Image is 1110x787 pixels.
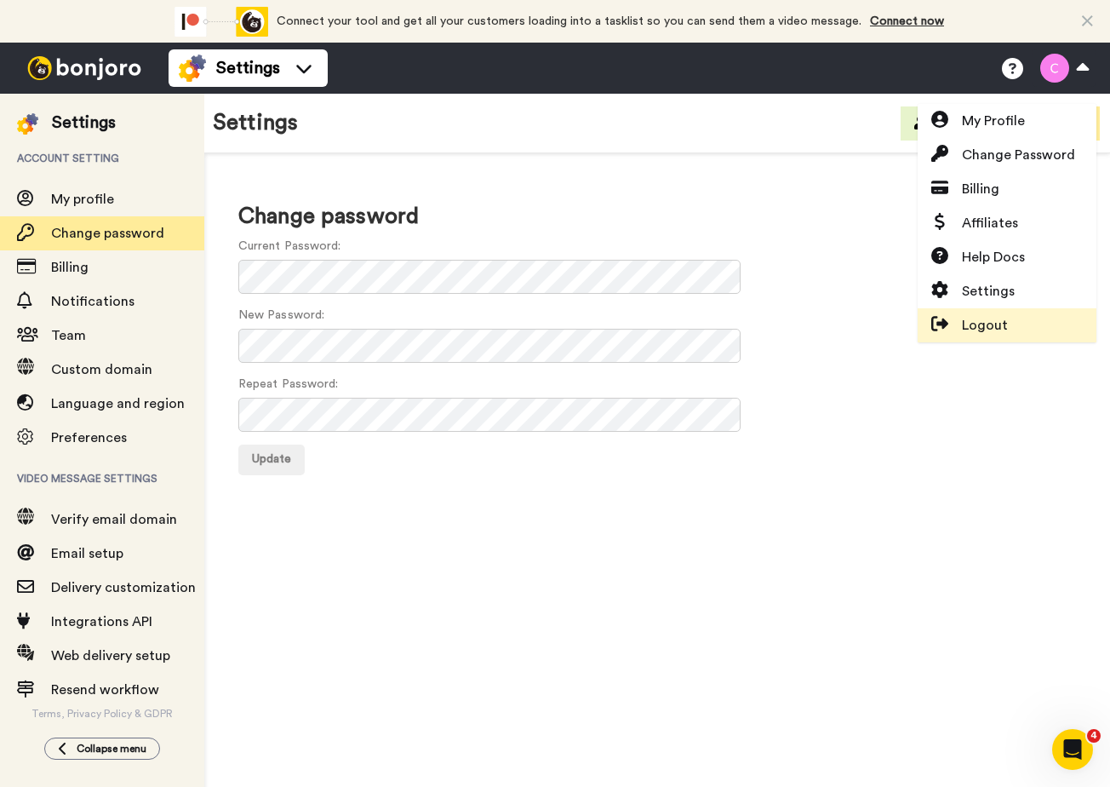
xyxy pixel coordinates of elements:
[179,55,206,82] img: settings-colored.svg
[901,106,984,141] button: Invite
[44,738,160,760] button: Collapse menu
[277,15,861,27] span: Connect your tool and get all your customers loading into a tasklist so you can send them a video...
[962,247,1025,267] span: Help Docs
[918,308,1096,342] a: Logout
[77,742,146,755] span: Collapse menu
[962,145,1075,165] span: Change Password
[918,240,1096,274] a: Help Docs
[252,453,291,465] span: Update
[51,431,127,445] span: Preferences
[918,104,1096,138] a: My Profile
[51,649,170,663] span: Web delivery setup
[238,445,305,475] button: Update
[870,15,944,27] a: Connect now
[918,274,1096,308] a: Settings
[51,261,89,274] span: Billing
[918,206,1096,240] a: Affiliates
[51,397,185,411] span: Language and region
[962,315,1008,336] span: Logout
[51,227,164,240] span: Change password
[51,329,86,342] span: Team
[1052,729,1093,770] iframe: Intercom live chat
[51,192,114,206] span: My profile
[918,172,1096,206] a: Billing
[51,581,196,595] span: Delivery customization
[17,113,38,135] img: settings-colored.svg
[238,238,340,256] label: Current Password:
[962,281,1015,302] span: Settings
[20,56,148,80] img: bj-logo-header-white.svg
[238,307,324,325] label: New Password:
[51,615,152,629] span: Integrations API
[213,111,298,135] h1: Settings
[962,179,999,199] span: Billing
[216,56,280,80] span: Settings
[1087,729,1101,743] span: 4
[51,683,159,697] span: Resend workflow
[962,213,1018,233] span: Affiliates
[918,138,1096,172] a: Change Password
[238,376,338,393] label: Repeat Password:
[51,513,177,526] span: Verify email domain
[238,204,1076,229] h1: Change password
[175,7,268,37] div: animation
[51,547,123,560] span: Email setup
[962,111,1025,131] span: My Profile
[51,363,152,376] span: Custom domain
[51,295,134,308] span: Notifications
[52,111,116,135] div: Settings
